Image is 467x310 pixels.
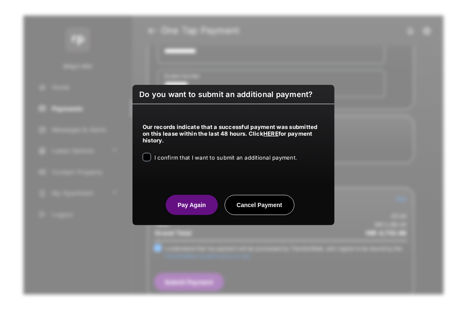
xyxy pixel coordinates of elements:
[263,130,279,137] a: HERE
[154,154,297,161] span: I confirm that I want to submit an additional payment.
[133,85,334,104] h6: Do you want to submit an additional payment?
[166,195,218,215] button: Pay Again
[143,123,324,144] h5: Our records indicate that a successful payment was submitted on this lease within the last 48 hou...
[225,195,295,215] button: Cancel Payment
